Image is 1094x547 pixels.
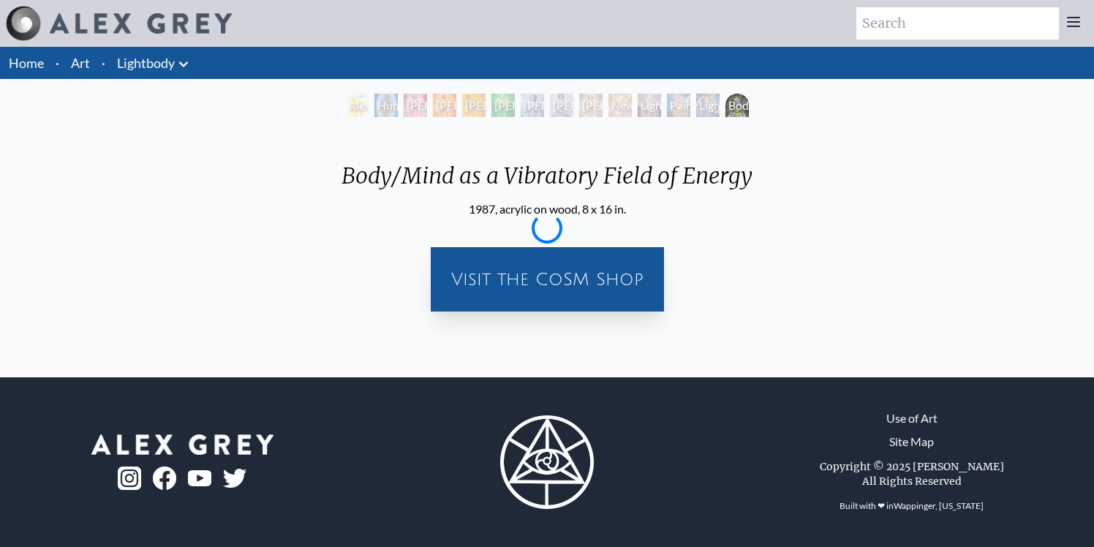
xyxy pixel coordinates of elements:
[579,94,603,117] div: [PERSON_NAME] 7
[462,94,486,117] div: [PERSON_NAME] 3
[188,470,211,487] img: youtube-logo.png
[638,94,661,117] div: Lightweaver
[667,94,690,117] div: Painting
[491,94,515,117] div: [PERSON_NAME] 4
[608,94,632,117] div: Newborn
[330,162,764,200] div: Body/Mind as a Vibratory Field of Energy
[820,459,1004,474] div: Copyright © 2025 [PERSON_NAME]
[153,467,176,490] img: fb-logo.png
[889,433,934,450] a: Site Map
[894,500,984,511] a: Wappinger, [US_STATE]
[345,94,369,117] div: Alexza
[330,200,764,218] div: 1987, acrylic on wood, 8 x 16 in.
[725,94,749,117] div: Body/Mind as a Vibratory Field of Energy
[696,94,720,117] div: Lightworker
[440,256,655,303] a: Visit the CoSM Shop
[856,7,1059,39] input: Search
[50,47,65,79] li: ·
[550,94,573,117] div: [PERSON_NAME] 6
[834,494,989,518] div: Built with ❤ in
[433,94,456,117] div: [PERSON_NAME] 2
[862,474,962,488] div: All Rights Reserved
[374,94,398,117] div: Human Energy Field
[118,467,141,490] img: ig-logo.png
[96,47,111,79] li: ·
[521,94,544,117] div: [PERSON_NAME] 5
[404,94,427,117] div: [PERSON_NAME] 1
[223,469,246,488] img: twitter-logo.png
[71,53,90,73] a: Art
[9,55,44,71] a: Home
[117,53,175,73] a: Lightbody
[886,410,938,427] a: Use of Art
